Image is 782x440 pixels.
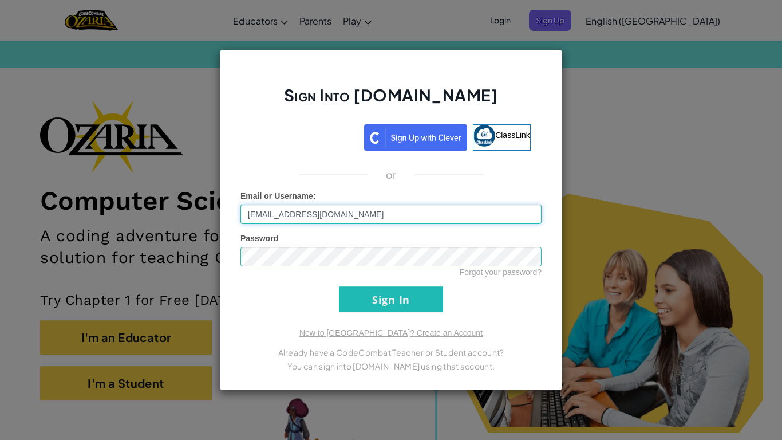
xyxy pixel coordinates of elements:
[473,125,495,147] img: classlink-logo-small.png
[339,286,443,312] input: Sign In
[240,359,542,373] p: You can sign into [DOMAIN_NAME] using that account.
[364,124,467,151] img: clever_sso_button@2x.png
[495,131,530,140] span: ClassLink
[240,234,278,243] span: Password
[240,345,542,359] p: Already have a CodeCombat Teacher or Student account?
[460,268,542,277] a: Forgot your password?
[386,168,397,182] p: or
[240,191,313,201] span: Email or Username
[299,328,483,337] a: New to [GEOGRAPHIC_DATA]? Create an Account
[240,84,542,117] h2: Sign Into [DOMAIN_NAME]
[246,123,364,148] iframe: Sign in with Google Button
[240,190,316,202] label: :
